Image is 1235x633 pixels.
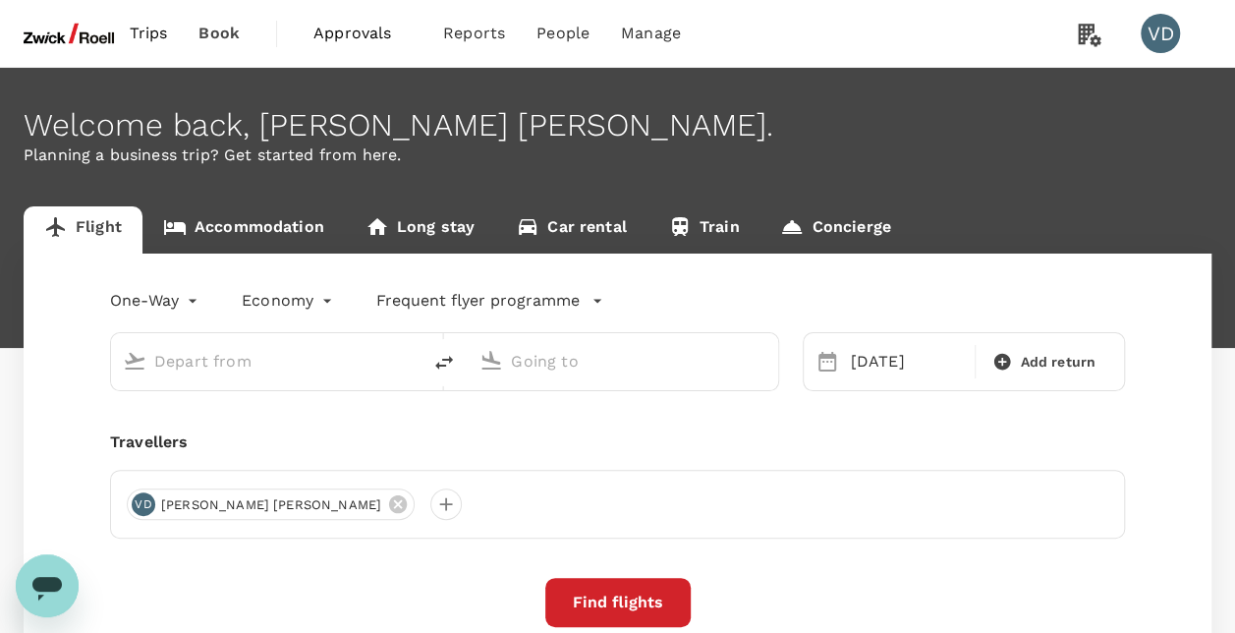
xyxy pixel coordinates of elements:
[421,339,468,386] button: delete
[242,285,337,316] div: Economy
[764,359,768,363] button: Open
[511,346,736,376] input: Going to
[142,206,345,254] a: Accommodation
[443,22,505,45] span: Reports
[24,12,114,55] img: ZwickRoell Pte. Ltd.
[24,144,1211,167] p: Planning a business trip? Get started from here.
[376,289,603,313] button: Frequent flyer programme
[16,554,79,617] iframe: Schaltfläche zum Öffnen des Messaging-Fensters
[376,289,580,313] p: Frequent flyer programme
[24,107,1211,144] div: Welcome back , [PERSON_NAME] [PERSON_NAME] .
[130,22,168,45] span: Trips
[495,206,647,254] a: Car rental
[345,206,495,254] a: Long stay
[154,346,379,376] input: Depart from
[24,206,142,254] a: Flight
[149,495,393,515] span: [PERSON_NAME] [PERSON_NAME]
[1020,352,1095,373] span: Add return
[127,489,415,520] div: VD[PERSON_NAME] [PERSON_NAME]
[132,492,155,516] div: VD
[545,578,691,627] button: Find flights
[313,22,412,45] span: Approvals
[621,22,681,45] span: Manage
[759,206,911,254] a: Concierge
[843,342,972,381] div: [DATE]
[536,22,589,45] span: People
[647,206,760,254] a: Train
[110,285,202,316] div: One-Way
[198,22,240,45] span: Book
[110,431,1125,454] div: Travellers
[1141,14,1180,53] div: VD
[407,359,411,363] button: Open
